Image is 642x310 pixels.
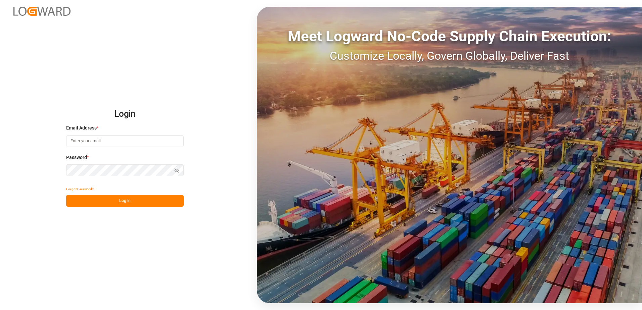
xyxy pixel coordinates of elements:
[257,25,642,47] div: Meet Logward No-Code Supply Chain Execution:
[66,154,87,161] span: Password
[66,195,184,207] button: Log In
[66,103,184,125] h2: Login
[66,183,94,195] button: Forgot Password?
[66,124,97,132] span: Email Address
[13,7,71,16] img: Logward_new_orange.png
[257,47,642,64] div: Customize Locally, Govern Globally, Deliver Fast
[66,135,184,147] input: Enter your email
